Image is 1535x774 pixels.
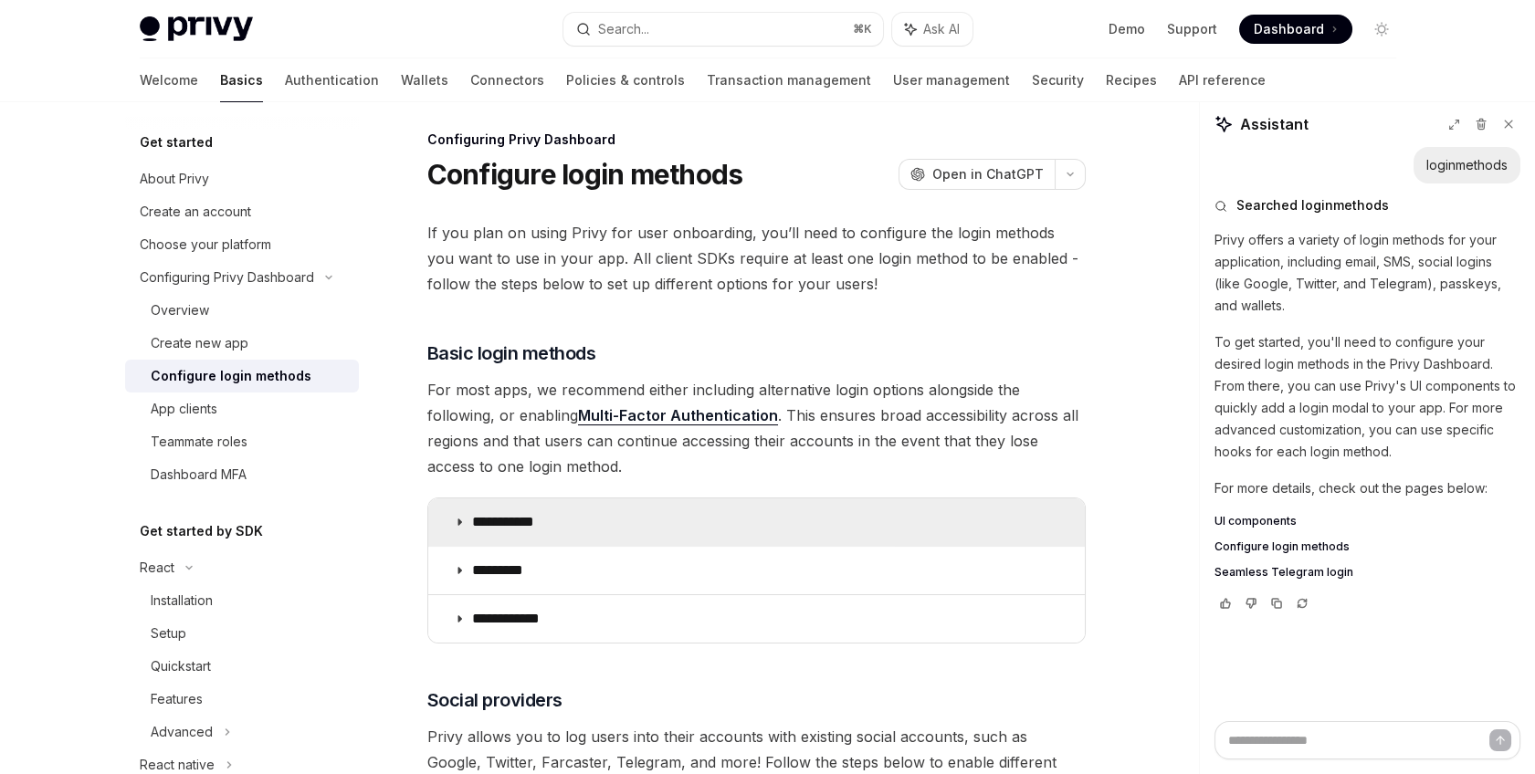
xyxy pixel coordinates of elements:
[220,58,263,102] a: Basics
[140,557,174,579] div: React
[1214,331,1520,463] p: To get started, you'll need to configure your desired login methods in the Privy Dashboard. From ...
[151,332,248,354] div: Create new app
[140,131,213,153] h5: Get started
[125,228,359,261] a: Choose your platform
[1214,539,1520,554] a: Configure login methods
[563,13,883,46] button: Search...⌘K
[1214,565,1353,580] span: Seamless Telegram login
[125,360,359,392] a: Configure login methods
[140,201,251,223] div: Create an account
[1214,196,1520,214] button: Searched loginmethods
[1254,20,1324,38] span: Dashboard
[1489,729,1511,751] button: Send message
[151,590,213,612] div: Installation
[1214,565,1520,580] a: Seamless Telegram login
[151,622,186,644] div: Setup
[1239,15,1352,44] a: Dashboard
[151,655,211,677] div: Quickstart
[470,58,544,102] a: Connectors
[707,58,871,102] a: Transaction management
[140,58,198,102] a: Welcome
[1214,514,1297,528] span: UI components
[427,687,562,713] span: Social providers
[1426,156,1508,174] div: loginmethods
[892,13,973,46] button: Ask AI
[151,464,247,486] div: Dashboard MFA
[1214,229,1520,317] p: Privy offers a variety of login methods for your application, including email, SMS, social logins...
[125,392,359,425] a: App clients
[151,299,209,321] div: Overview
[1167,20,1217,38] a: Support
[427,340,596,366] span: Basic login methods
[151,431,247,453] div: Teammate roles
[151,365,311,387] div: Configure login methods
[125,294,359,327] a: Overview
[899,159,1055,190] button: Open in ChatGPT
[598,18,649,40] div: Search...
[427,220,1086,297] span: If you plan on using Privy for user onboarding, you’ll need to configure the login methods you wa...
[853,22,872,37] span: ⌘ K
[125,650,359,683] a: Quickstart
[140,168,209,190] div: About Privy
[140,234,271,256] div: Choose your platform
[140,520,263,542] h5: Get started by SDK
[151,721,213,743] div: Advanced
[1240,113,1309,135] span: Assistant
[923,20,960,38] span: Ask AI
[893,58,1010,102] a: User management
[1367,15,1396,44] button: Toggle dark mode
[1214,477,1520,499] p: For more details, check out the pages below:
[427,158,743,191] h1: Configure login methods
[427,131,1086,149] div: Configuring Privy Dashboard
[151,398,217,420] div: App clients
[125,683,359,716] a: Features
[125,458,359,491] a: Dashboard MFA
[125,327,359,360] a: Create new app
[285,58,379,102] a: Authentication
[151,688,203,710] div: Features
[1236,196,1389,214] span: Searched loginmethods
[566,58,685,102] a: Policies & controls
[1179,58,1266,102] a: API reference
[1106,58,1157,102] a: Recipes
[125,617,359,650] a: Setup
[427,377,1086,479] span: For most apps, we recommend either including alternative login options alongside the following, o...
[125,195,359,228] a: Create an account
[1214,539,1350,554] span: Configure login methods
[578,406,778,425] a: Multi-Factor Authentication
[125,162,359,195] a: About Privy
[125,425,359,458] a: Teammate roles
[1109,20,1145,38] a: Demo
[140,267,314,288] div: Configuring Privy Dashboard
[401,58,448,102] a: Wallets
[125,584,359,617] a: Installation
[1032,58,1084,102] a: Security
[140,16,253,42] img: light logo
[932,165,1044,183] span: Open in ChatGPT
[1214,514,1520,528] a: UI components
